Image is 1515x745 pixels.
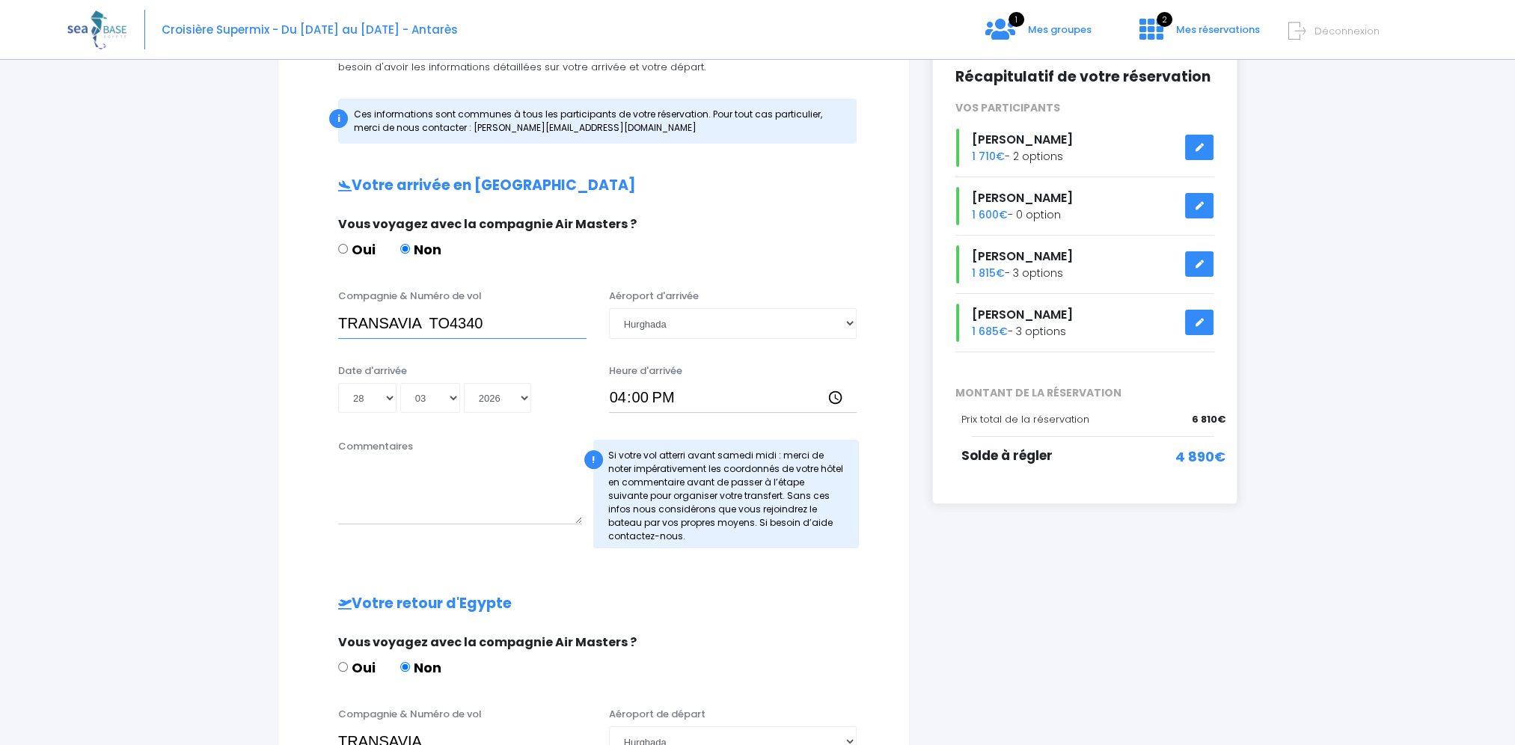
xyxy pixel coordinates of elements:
[972,189,1073,206] span: [PERSON_NAME]
[955,69,1214,86] h2: Récapitulatif de votre réservation
[1028,22,1092,37] span: Mes groupes
[1314,24,1380,38] span: Déconnexion
[609,364,682,378] label: Heure d'arrivée
[400,657,441,678] label: Non
[338,244,348,254] input: Oui
[609,707,706,722] label: Aéroport de départ
[338,634,637,651] span: Vous voyagez avec la compagnie Air Masters ?
[972,149,1005,164] span: 1 710€
[162,22,458,37] span: Croisière Supermix - Du [DATE] au [DATE] - Antarès
[972,324,1008,339] span: 1 685€
[1192,412,1225,427] span: 6 810€
[338,239,376,260] label: Oui
[944,129,1225,167] div: - 2 options
[972,131,1073,148] span: [PERSON_NAME]
[338,215,637,233] span: Vous voyagez avec la compagnie Air Masters ?
[944,385,1225,401] span: MONTANT DE LA RÉSERVATION
[338,707,482,722] label: Compagnie & Numéro de vol
[400,662,410,672] input: Non
[338,662,348,672] input: Oui
[584,450,603,469] div: !
[1176,22,1260,37] span: Mes réservations
[1175,447,1225,467] span: 4 890€
[972,306,1073,323] span: [PERSON_NAME]
[972,266,1005,280] span: 1 815€
[944,187,1225,225] div: - 0 option
[593,440,860,548] div: Si votre vol atterri avant samedi midi : merci de noter impérativement les coordonnés de votre hô...
[609,289,699,304] label: Aéroport d'arrivée
[338,439,413,454] label: Commentaires
[944,304,1225,342] div: - 3 options
[338,657,376,678] label: Oui
[944,100,1225,116] div: VOS PARTICIPANTS
[400,244,410,254] input: Non
[972,207,1008,222] span: 1 600€
[1009,12,1024,27] span: 1
[1157,12,1172,27] span: 2
[944,245,1225,283] div: - 3 options
[338,364,407,378] label: Date d'arrivée
[400,239,441,260] label: Non
[972,248,1073,265] span: [PERSON_NAME]
[338,99,857,144] div: Ces informations sont communes à tous les participants de votre réservation. Pour tout cas partic...
[1127,28,1269,42] a: 2 Mes réservations
[338,289,482,304] label: Compagnie & Numéro de vol
[973,28,1104,42] a: 1 Mes groupes
[961,412,1089,426] span: Prix total de la réservation
[308,177,879,194] h2: Votre arrivée en [GEOGRAPHIC_DATA]
[961,447,1053,465] span: Solde à régler
[308,595,879,613] h2: Votre retour d'Egypte
[329,109,348,128] div: i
